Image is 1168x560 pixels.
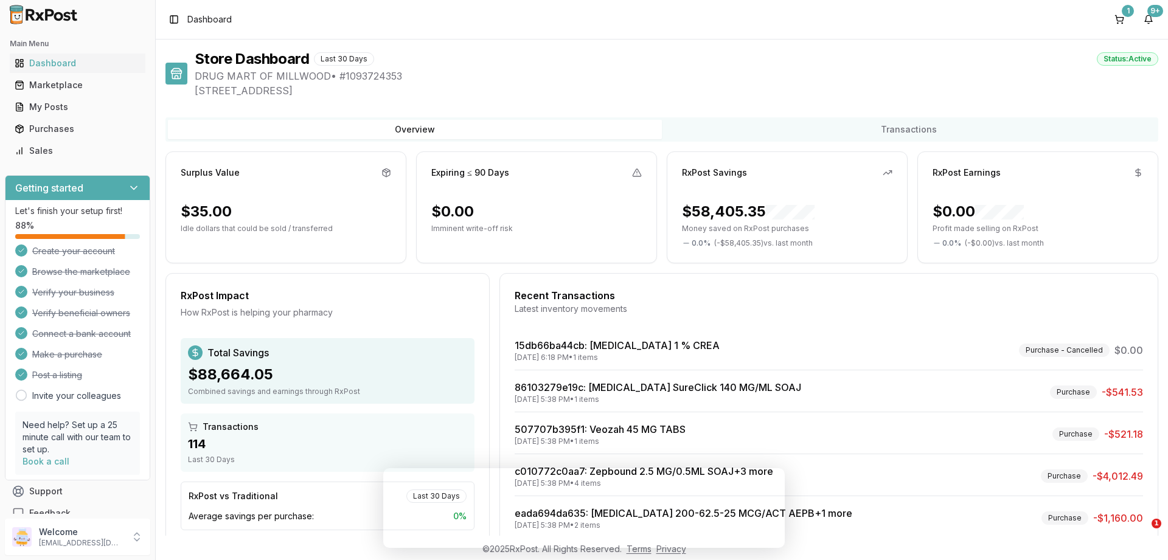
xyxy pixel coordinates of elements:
span: Transactions [203,421,259,433]
button: Transactions [662,120,1156,139]
div: Dashboard [15,57,141,69]
p: Let's finish your setup first! [15,205,140,217]
span: -$521.18 [1104,427,1143,441]
span: -$541.53 [1102,385,1143,399]
h3: Getting started [15,181,83,195]
div: Combined savings and earnings through RxPost [188,387,467,396]
div: Recent Transactions [515,288,1143,303]
div: 9+ [1147,5,1163,17]
div: RxPost Savings [682,167,747,179]
a: Dashboard [10,52,145,74]
div: Purchase - Cancelled [1019,344,1110,357]
span: 0.0 % [942,238,961,248]
div: $88,664.05 [188,365,467,384]
span: Post a listing [32,369,82,381]
span: $0.00 [1114,343,1143,358]
div: Marketplace [15,79,141,91]
button: 9+ [1139,10,1158,29]
button: Purchases [5,119,150,139]
div: $0.00 [933,202,1024,221]
span: ( - $58,405.35 ) vs. last month [714,238,813,248]
a: Marketplace [10,74,145,96]
div: Last 30 Days [188,455,467,465]
p: Need help? Set up a 25 minute call with our team to set up. [23,419,133,455]
div: RxPost vs Traditional [189,490,278,502]
div: [DATE] 6:18 PM • 1 items [515,353,720,362]
div: RxPost Impact [181,288,474,303]
iframe: Intercom live chat [1127,519,1156,548]
span: ( - $0.00 ) vs. last month [965,238,1044,248]
div: RxPost Earnings [933,167,1001,179]
p: Money saved on RxPost purchases [682,224,892,233]
div: Expiring ≤ 90 Days [431,167,509,179]
div: Latest inventory movements [515,303,1143,315]
div: $0.00 [431,202,474,221]
p: Imminent write-off risk [431,224,642,233]
div: Surplus Value [181,167,240,179]
iframe: Survey from RxPost [383,468,785,548]
span: Create your account [32,245,115,257]
span: Average savings per purchase: [189,510,314,522]
div: Purchase [1041,511,1088,525]
img: User avatar [12,527,32,547]
a: Sales [10,140,145,162]
div: Purchase [1041,469,1088,483]
a: c010772c0aa7: Zepbound 2.5 MG/0.5ML SOAJ+3 more [515,465,773,477]
button: Support [5,480,150,502]
a: 507707b395f1: Veozah 45 MG TABS [515,423,686,435]
span: Browse the marketplace [32,266,130,278]
div: Purchases [15,123,141,135]
a: 86103279e19c: [MEDICAL_DATA] SureClick 140 MG/ML SOAJ [515,381,801,393]
h1: Store Dashboard [195,49,309,69]
span: Make a purchase [32,348,102,361]
nav: breadcrumb [187,13,232,26]
div: [DATE] 5:38 PM • 1 items [515,395,801,404]
button: Dashboard [5,54,150,73]
span: 0.0 % [692,238,711,248]
div: Purchase [1052,427,1099,441]
button: Sales [5,141,150,161]
a: Terms [627,544,652,554]
h2: Main Menu [10,39,145,49]
div: [DATE] 5:38 PM • 1 items [515,437,686,446]
span: -$4,012.49 [1093,469,1143,483]
div: $58,405.35 [682,202,815,221]
div: $35.00 [181,202,232,221]
span: Dashboard [187,13,232,26]
span: Connect a bank account [32,328,131,340]
a: Purchases [10,118,145,140]
div: 1 [1122,5,1134,17]
a: Invite your colleagues [32,390,121,402]
div: Last 30 Days [314,52,374,66]
span: 1 [1152,519,1161,528]
button: My Posts [5,97,150,117]
p: Welcome [39,526,123,538]
span: [STREET_ADDRESS] [195,83,1158,98]
button: Feedback [5,502,150,524]
button: Marketplace [5,75,150,95]
a: Book a call [23,456,69,466]
a: Privacy [656,544,686,554]
div: How RxPost is helping your pharmacy [181,306,474,319]
div: My Posts [15,101,141,113]
span: Verify beneficial owners [32,307,130,319]
a: My Posts [10,96,145,118]
div: Purchase [1050,385,1097,399]
span: Verify your business [32,286,114,299]
div: 114 [188,435,467,452]
span: 88 % [15,220,34,232]
p: Idle dollars that could be sold / transferred [181,224,391,233]
p: Profit made selling on RxPost [933,224,1143,233]
span: Feedback [29,507,71,519]
span: Total Savings [207,345,269,360]
p: [EMAIL_ADDRESS][DOMAIN_NAME] [39,538,123,548]
span: DRUG MART OF MILLWOOD • # 1093724353 [195,69,1158,83]
span: -$1,160.00 [1093,511,1143,525]
button: Overview [168,120,662,139]
img: RxPost Logo [5,5,83,24]
div: Sales [15,145,141,157]
a: 15db66ba44cb: [MEDICAL_DATA] 1 % CREA [515,339,720,351]
button: 1 [1110,10,1129,29]
div: Status: Active [1097,52,1158,66]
